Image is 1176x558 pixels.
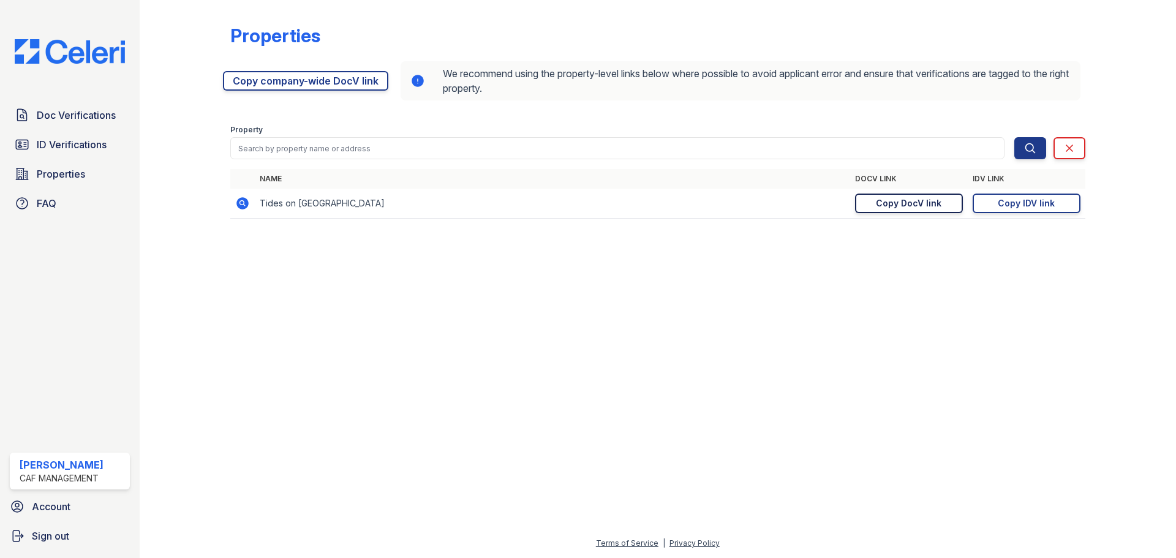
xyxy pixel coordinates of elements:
div: Copy IDV link [998,197,1055,209]
th: IDV Link [968,169,1085,189]
a: Copy DocV link [855,194,963,213]
span: FAQ [37,196,56,211]
span: Account [32,499,70,514]
a: Properties [10,162,130,186]
img: CE_Logo_Blue-a8612792a0a2168367f1c8372b55b34899dd931a85d93a1a3d3e32e68fde9ad4.png [5,39,135,64]
a: FAQ [10,191,130,216]
div: Copy DocV link [876,197,941,209]
td: Tides on [GEOGRAPHIC_DATA] [255,189,850,219]
a: Account [5,494,135,519]
a: ID Verifications [10,132,130,157]
input: Search by property name or address [230,137,1005,159]
div: Properties [230,25,320,47]
span: Sign out [32,529,69,543]
a: Copy company-wide DocV link [223,71,388,91]
span: Doc Verifications [37,108,116,123]
span: Properties [37,167,85,181]
div: We recommend using the property-level links below where possible to avoid applicant error and ens... [401,61,1080,100]
span: ID Verifications [37,137,107,152]
a: Privacy Policy [669,538,720,548]
a: Copy IDV link [973,194,1080,213]
div: [PERSON_NAME] [20,458,104,472]
th: Name [255,169,850,189]
a: Terms of Service [596,538,658,548]
div: | [663,538,665,548]
a: Sign out [5,524,135,548]
th: DocV Link [850,169,968,189]
a: Doc Verifications [10,103,130,127]
div: CAF Management [20,472,104,484]
label: Property [230,125,263,135]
